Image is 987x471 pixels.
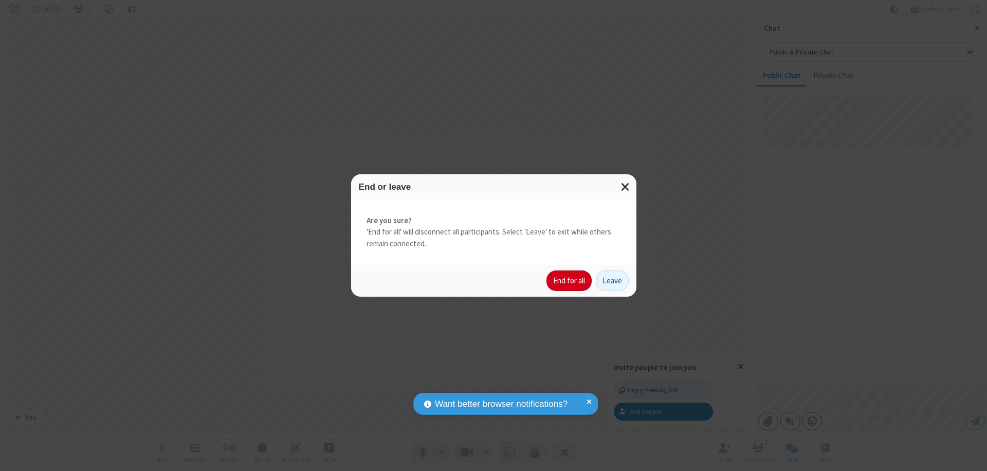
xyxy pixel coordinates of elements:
div: 'End for all' will disconnect all participants. Select 'Leave' to exit while others remain connec... [351,200,636,265]
button: Close modal [615,174,636,200]
button: End for all [546,270,592,291]
h3: End or leave [359,182,629,192]
button: Leave [596,270,629,291]
span: Want better browser notifications? [435,397,568,411]
strong: Are you sure? [367,215,621,227]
